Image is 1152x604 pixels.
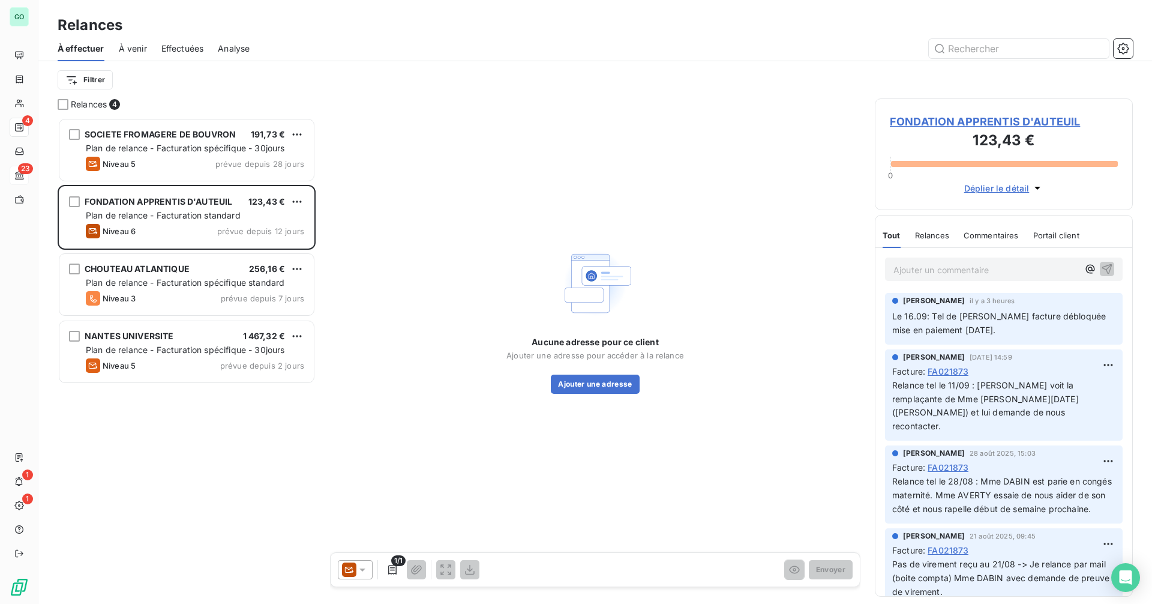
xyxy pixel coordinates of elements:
[890,130,1118,154] h3: 123,43 €
[903,531,965,542] span: [PERSON_NAME]
[964,182,1030,195] span: Déplier le détail
[970,450,1036,457] span: 28 août 2025, 15:03
[551,375,639,394] button: Ajouter une adresse
[218,43,250,55] span: Analyse
[970,297,1015,304] span: il y a 3 heures
[903,448,965,459] span: [PERSON_NAME]
[883,231,901,240] span: Tout
[961,181,1048,195] button: Déplier le détail
[929,39,1109,58] input: Rechercher
[888,171,893,180] span: 0
[22,494,33,504] span: 1
[251,129,285,139] span: 191,73 €
[86,277,284,288] span: Plan de relance - Facturation spécifique standard
[391,555,406,566] span: 1/1
[85,331,174,341] span: NANTES UNIVERSITE
[903,352,965,363] span: [PERSON_NAME]
[10,7,29,26] div: GO
[18,163,33,174] span: 23
[892,559,1112,597] span: Pas de virement reçu au 21/08 -> Je relance par mail (boite compta) Mme DABIN avec demande de pre...
[892,365,925,378] span: Facture :
[220,361,304,370] span: prévue depuis 2 jours
[964,231,1019,240] span: Commentaires
[1111,563,1140,592] div: Open Intercom Messenger
[506,351,684,360] span: Ajouter une adresse pour accéder à la relance
[928,544,968,557] span: FA021873
[928,461,968,474] span: FA021873
[86,345,285,355] span: Plan de relance - Facturation spécifique - 30jours
[970,354,1012,361] span: [DATE] 14:59
[892,544,925,557] span: Facture :
[892,476,1114,514] span: Relance tel le 28/08 : Mme DABIN est parie en congés maternité. Mme AVERTY essaie de nous aider d...
[928,365,968,378] span: FA021873
[161,43,204,55] span: Effectuées
[85,264,190,274] span: CHOUTEAU ATLANTIQUE
[221,294,304,303] span: prévue depuis 7 jours
[85,196,232,207] span: FONDATION APPRENTIS D'AUTEUIL
[86,143,285,153] span: Plan de relance - Facturation spécifique - 30jours
[119,43,147,55] span: À venir
[892,461,925,474] span: Facture :
[809,560,853,579] button: Envoyer
[217,226,304,236] span: prévue depuis 12 jours
[892,380,1081,432] span: Relance tel le 11/09 : [PERSON_NAME] voit la remplaçante de Mme [PERSON_NAME][DATE] ([PERSON_NAME...
[532,336,658,348] span: Aucune adresse pour ce client
[58,14,122,36] h3: Relances
[103,361,136,370] span: Niveau 5
[58,70,113,89] button: Filtrer
[71,98,107,110] span: Relances
[103,159,136,169] span: Niveau 5
[892,311,1108,335] span: Le 16.09: Tel de [PERSON_NAME] facture débloquée mise en paiement [DATE].
[103,294,136,303] span: Niveau 3
[903,295,965,306] span: [PERSON_NAME]
[58,118,316,604] div: grid
[249,264,285,274] span: 256,16 €
[215,159,304,169] span: prévue depuis 28 jours
[10,578,29,597] img: Logo LeanPay
[22,115,33,126] span: 4
[1033,231,1079,240] span: Portail client
[22,470,33,480] span: 1
[109,99,120,110] span: 4
[970,533,1036,540] span: 21 août 2025, 09:45
[86,210,241,220] span: Plan de relance - Facturation standard
[890,113,1118,130] span: FONDATION APPRENTIS D'AUTEUIL
[557,245,634,322] img: Empty state
[248,196,285,207] span: 123,43 €
[85,129,236,139] span: SOCIETE FROMAGERE DE BOUVRON
[58,43,104,55] span: À effectuer
[915,231,949,240] span: Relances
[243,331,286,341] span: 1 467,32 €
[103,226,136,236] span: Niveau 6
